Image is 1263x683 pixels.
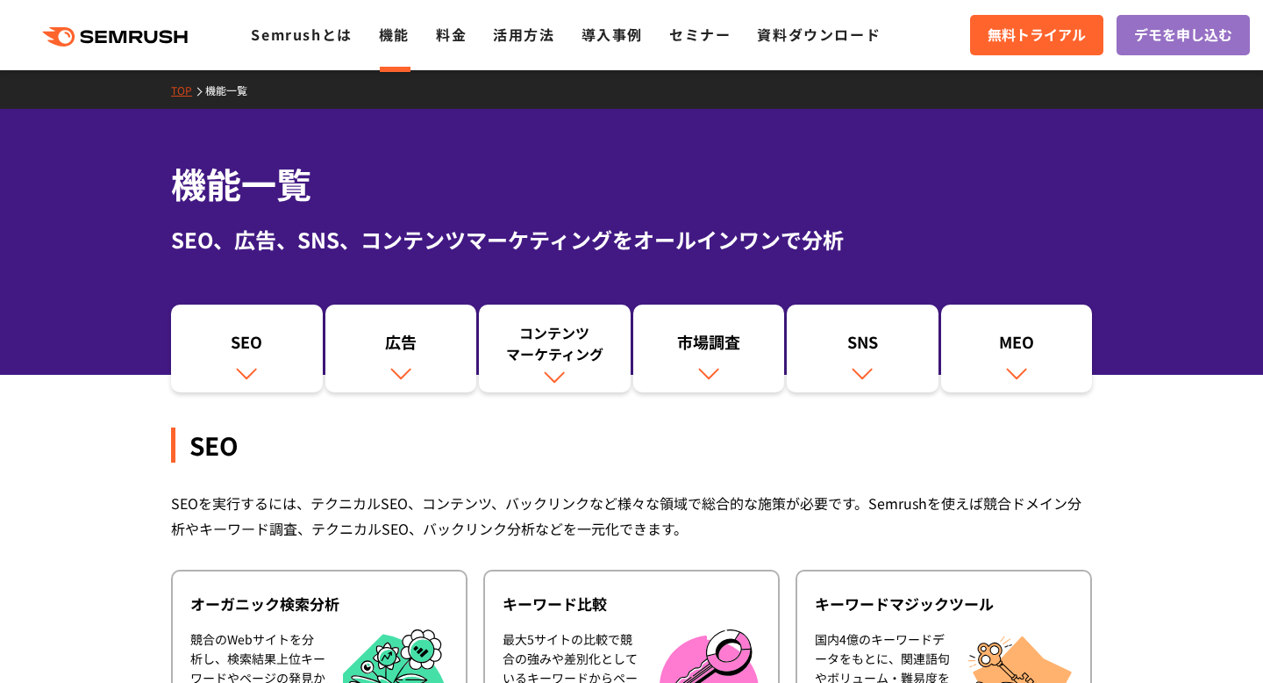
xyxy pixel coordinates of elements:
div: 広告 [334,331,468,361]
a: Semrushとは [251,24,352,45]
span: 無料トライアル [988,24,1086,47]
div: キーワード比較 [503,593,760,615]
a: コンテンツマーケティング [479,305,631,392]
div: SEO、広告、SNS、コンテンツマーケティングをオールインワンで分析 [171,224,1092,255]
a: セミナー [669,24,731,45]
div: オーガニック検索分析 [190,593,448,615]
a: 広告 [325,305,477,392]
a: TOP [171,83,205,97]
div: コンテンツ マーケティング [488,322,622,364]
a: 機能一覧 [205,83,260,97]
a: 資料ダウンロード [757,24,881,45]
a: 活用方法 [493,24,554,45]
div: SEO [171,428,1092,463]
a: SEO [171,305,323,392]
div: MEO [950,331,1084,361]
span: デモを申し込む [1134,24,1232,47]
div: キーワードマジックツール [815,593,1073,615]
a: 市場調査 [633,305,785,392]
h1: 機能一覧 [171,158,1092,210]
div: SEO [180,331,314,361]
div: SNS [796,331,930,361]
a: MEO [941,305,1093,392]
a: 機能 [379,24,410,45]
a: デモを申し込む [1117,15,1250,55]
div: SEOを実行するには、テクニカルSEO、コンテンツ、バックリンクなど様々な領域で総合的な施策が必要です。Semrushを使えば競合ドメイン分析やキーワード調査、テクニカルSEO、バックリンク分析... [171,491,1092,542]
a: SNS [787,305,938,392]
a: 料金 [436,24,467,45]
a: 無料トライアル [970,15,1103,55]
a: 導入事例 [582,24,643,45]
div: 市場調査 [642,331,776,361]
